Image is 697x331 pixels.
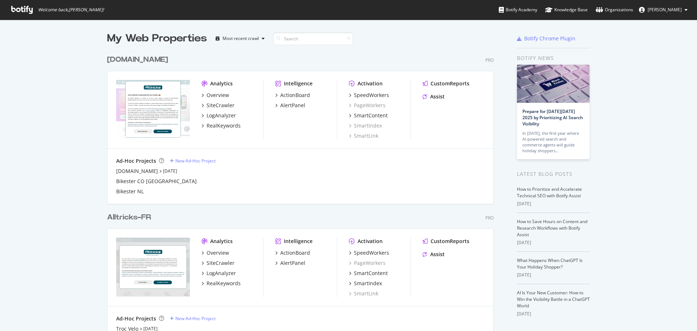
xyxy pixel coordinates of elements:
div: AlertPanel [280,259,305,267]
div: SpeedWorkers [354,92,389,99]
a: SpeedWorkers [349,249,389,257]
div: Knowledge Base [545,6,588,13]
div: My Web Properties [107,31,207,46]
button: [PERSON_NAME] [633,4,693,16]
span: Antonin Anger [648,7,682,13]
div: SiteCrawler [207,259,235,267]
button: Most recent crawl [213,33,268,44]
div: Activation [358,238,383,245]
div: New Ad-Hoc Project [175,158,216,164]
div: Overview [207,249,229,257]
a: LogAnalyzer [201,270,236,277]
div: SiteCrawler [207,102,235,109]
div: RealKeywords [207,280,241,287]
a: Overview [201,249,229,257]
div: SmartContent [354,112,388,119]
div: Overview [207,92,229,99]
img: Prepare for Black Friday 2025 by Prioritizing AI Search Visibility [517,65,590,103]
div: Activation [358,80,383,87]
div: [DATE] [517,201,590,207]
a: SmartLink [349,132,378,140]
a: [DATE] [163,168,177,174]
div: Assist [430,251,445,258]
a: CustomReports [423,238,469,245]
div: [DATE] [517,272,590,278]
a: RealKeywords [201,280,241,287]
a: CustomReports [423,80,469,87]
div: SmartIndex [354,280,382,287]
div: SmartContent [354,270,388,277]
div: ActionBoard [280,249,310,257]
span: Welcome back, [PERSON_NAME] ! [38,7,104,13]
div: Botify news [517,54,590,62]
a: PageWorkers [349,259,386,267]
div: Ad-Hoc Projects [116,315,156,322]
a: PageWorkers [349,102,386,109]
a: SiteCrawler [201,102,235,109]
div: Analytics [210,238,233,245]
iframe: Intercom live chat [672,306,690,324]
div: RealKeywords [207,122,241,129]
a: Alltricks-FR [107,212,154,223]
a: AlertPanel [275,102,305,109]
a: Bikester CO [GEOGRAPHIC_DATA] [116,178,197,185]
a: Prepare for [DATE][DATE] 2025 by Prioritizing AI Search Visibility [522,108,583,127]
a: Assist [423,251,445,258]
div: SpeedWorkers [354,249,389,257]
div: In [DATE], the first year where AI-powered search and commerce agents will guide holiday shoppers… [522,130,584,154]
a: SmartLink [349,290,378,297]
div: LogAnalyzer [207,112,236,119]
input: Search [273,32,353,45]
div: Pro [485,215,494,221]
a: Botify Chrome Plugin [517,35,575,42]
div: Intelligence [284,238,313,245]
a: What Happens When ChatGPT Is Your Holiday Shopper? [517,257,583,270]
a: ActionBoard [275,92,310,99]
a: SmartContent [349,112,388,119]
a: ActionBoard [275,249,310,257]
a: SmartIndex [349,280,382,287]
div: Ad-Hoc Projects [116,157,156,165]
div: AlertPanel [280,102,305,109]
a: SiteCrawler [201,259,235,267]
div: Intelligence [284,80,313,87]
a: Assist [423,93,445,100]
img: alltricks.fr [116,238,190,296]
a: Overview [201,92,229,99]
div: LogAnalyzer [207,270,236,277]
div: Botify Academy [499,6,537,13]
div: ActionBoard [280,92,310,99]
a: AI Is Your New Customer: How to Win the Visibility Battle in a ChatGPT World [517,290,590,309]
a: RealKeywords [201,122,241,129]
div: Most recent crawl [223,36,259,41]
div: Organizations [596,6,633,13]
div: CustomReports [431,80,469,87]
img: alltricks.nl [116,80,190,139]
a: New Ad-Hoc Project [170,315,216,322]
a: [DOMAIN_NAME] [116,167,158,175]
div: Assist [430,93,445,100]
div: [DATE] [517,311,590,317]
a: [DOMAIN_NAME] [107,55,171,65]
div: Latest Blog Posts [517,170,590,178]
a: SpeedWorkers [349,92,389,99]
div: CustomReports [431,238,469,245]
div: Analytics [210,80,233,87]
div: New Ad-Hoc Project [175,315,216,322]
div: [DOMAIN_NAME] [107,55,168,65]
div: Alltricks-FR [107,212,151,223]
a: SmartIndex [349,122,382,129]
a: Bikester NL [116,188,144,195]
a: How to Save Hours on Content and Research Workflows with Botify Assist [517,218,587,238]
a: LogAnalyzer [201,112,236,119]
div: [DATE] [517,239,590,246]
a: How to Prioritize and Accelerate Technical SEO with Botify Assist [517,186,582,199]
